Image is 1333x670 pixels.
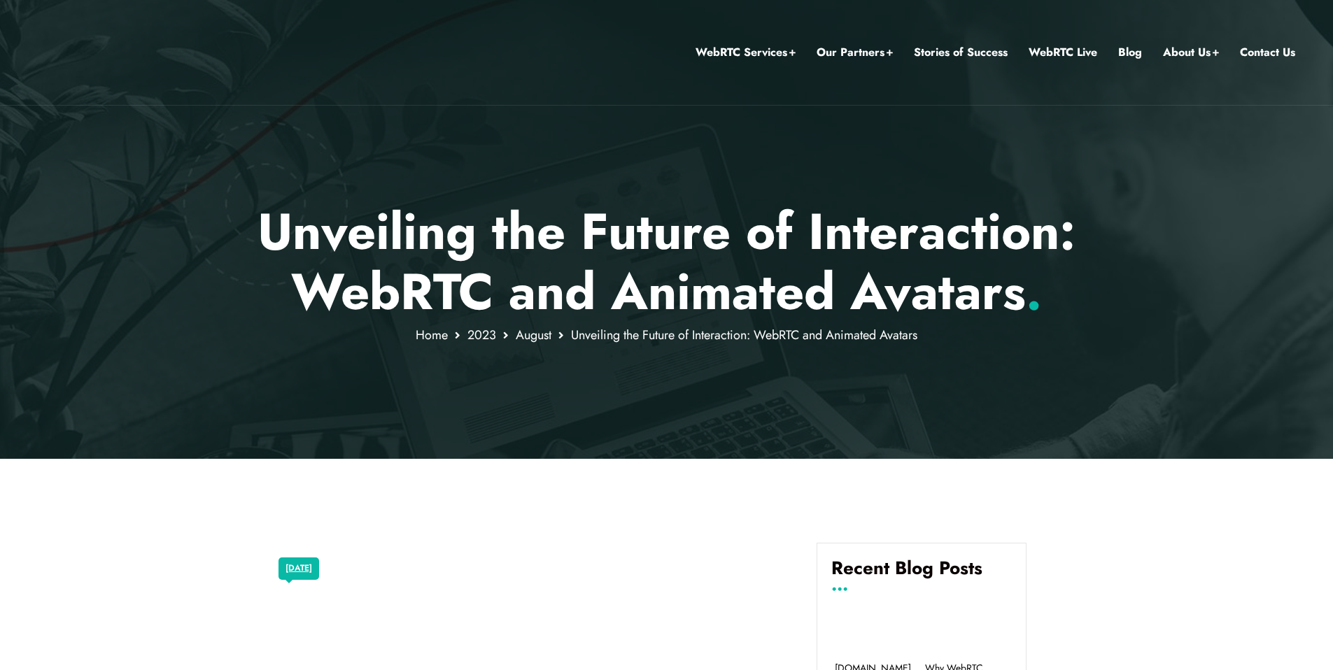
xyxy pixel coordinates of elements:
[1163,43,1219,62] a: About Us
[257,201,1076,322] p: Unveiling the Future of Interaction: WebRTC and Animated Avatars
[696,43,796,62] a: WebRTC Services
[1240,43,1295,62] a: Contact Us
[1029,43,1097,62] a: WebRTC Live
[831,557,1012,590] h4: Recent Blog Posts
[285,559,312,578] a: [DATE]
[467,326,496,344] a: 2023
[914,43,1008,62] a: Stories of Success
[817,43,893,62] a: Our Partners
[571,326,917,344] span: Unveiling the Future of Interaction: WebRTC and Animated Avatars
[416,326,448,344] a: Home
[1026,255,1042,328] span: .
[1118,43,1142,62] a: Blog
[516,326,551,344] a: August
